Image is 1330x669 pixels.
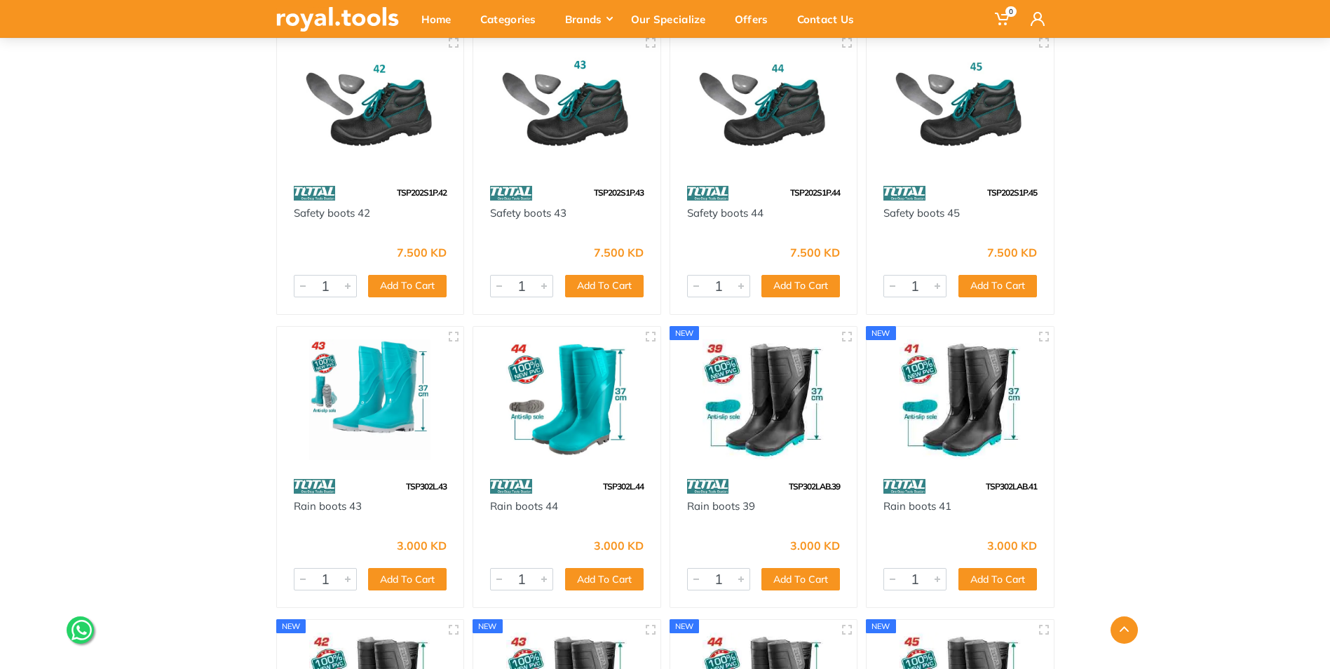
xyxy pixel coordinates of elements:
[555,4,621,34] div: Brands
[687,474,729,499] img: 86.webp
[565,568,644,590] button: Add To Cart
[687,181,729,205] img: 86.webp
[397,247,447,258] div: 7.500 KD
[789,481,840,492] span: TSP302LAB.39
[294,206,370,219] a: Safety boots 42
[294,474,336,499] img: 86.webp
[790,187,840,198] span: TSP202S1P.44
[883,206,960,219] a: Safety boots 45
[883,474,925,499] img: 86.webp
[603,481,644,492] span: TSP302L.44
[879,46,1041,167] img: Royal Tools - Safety boots 45
[683,339,845,461] img: Royal Tools - Rain boots 39
[565,275,644,297] button: Add To Cart
[866,326,896,340] div: new
[621,4,725,34] div: Our Specialize
[687,206,764,219] a: Safety boots 44
[958,275,1037,297] button: Add To Cart
[486,339,648,461] img: Royal Tools - Rain boots 44
[397,540,447,551] div: 3.000 KD
[687,499,755,513] a: Rain boots 39
[470,4,555,34] div: Categories
[670,326,700,340] div: new
[958,568,1037,590] button: Add To Cart
[883,499,951,513] a: Rain boots 41
[683,46,845,167] img: Royal Tools - Safety boots 44
[290,339,452,461] img: Royal Tools - Rain boots 43
[276,7,399,32] img: royal.tools Logo
[987,247,1037,258] div: 7.500 KD
[987,187,1037,198] span: TSP202S1P.45
[368,275,447,297] button: Add To Cart
[490,474,532,499] img: 86.webp
[294,181,336,205] img: 86.webp
[879,339,1041,461] img: Royal Tools - Rain boots 41
[787,4,874,34] div: Contact Us
[397,187,447,198] span: TSP202S1P.42
[486,46,648,167] img: Royal Tools - Safety boots 43
[490,206,566,219] a: Safety boots 43
[790,540,840,551] div: 3.000 KD
[790,247,840,258] div: 7.500 KD
[412,4,470,34] div: Home
[490,499,558,513] a: Rain boots 44
[986,481,1037,492] span: TSP302LAB.41
[725,4,787,34] div: Offers
[594,187,644,198] span: TSP202S1P.43
[987,540,1037,551] div: 3.000 KD
[490,181,532,205] img: 86.webp
[594,540,644,551] div: 3.000 KD
[761,275,840,297] button: Add To Cart
[761,568,840,590] button: Add To Cart
[883,181,925,205] img: 86.webp
[594,247,644,258] div: 7.500 KD
[290,46,452,167] img: Royal Tools - Safety boots 42
[1005,6,1017,17] span: 0
[406,481,447,492] span: TSP302L.43
[368,568,447,590] button: Add To Cart
[294,499,362,513] a: Rain boots 43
